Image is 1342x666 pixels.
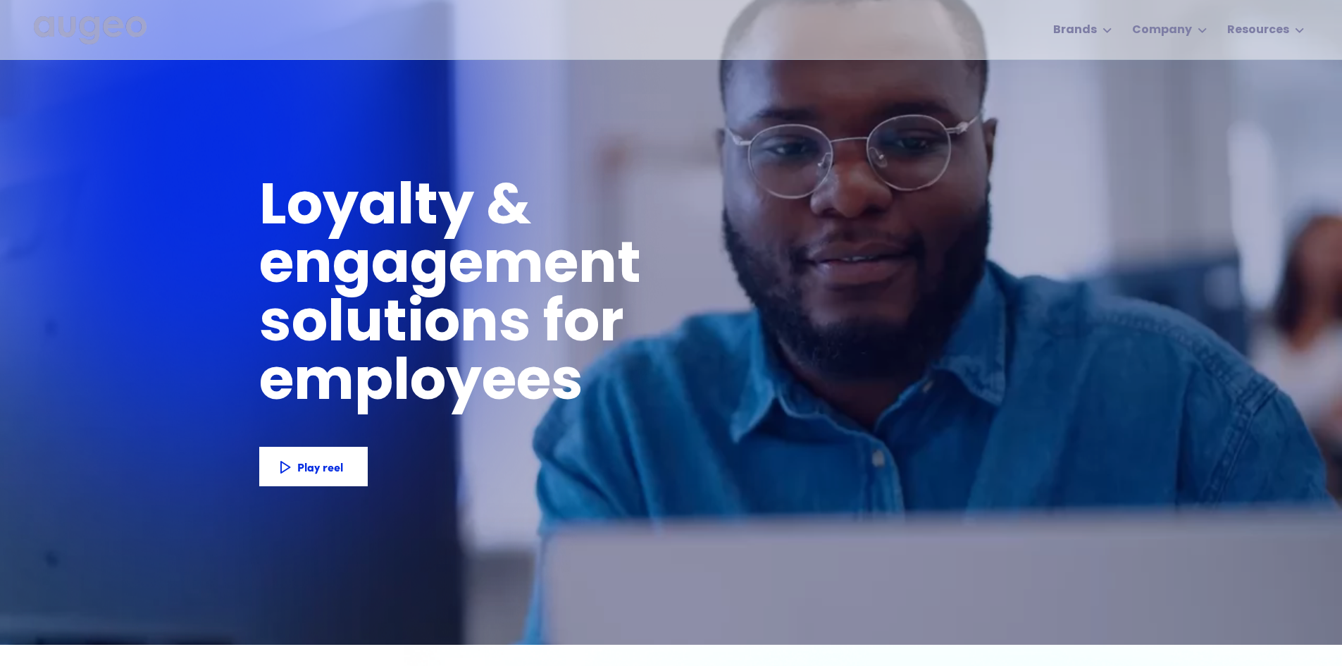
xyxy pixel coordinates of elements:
img: Augeo's full logo in white. [34,16,147,45]
div: Brands [1053,22,1097,39]
a: Play reel [259,447,368,486]
h1: Loyalty & engagement solutions for [259,180,868,355]
a: home [34,16,147,46]
div: Company [1132,22,1192,39]
h1: employees [259,355,608,414]
div: Resources [1227,22,1289,39]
